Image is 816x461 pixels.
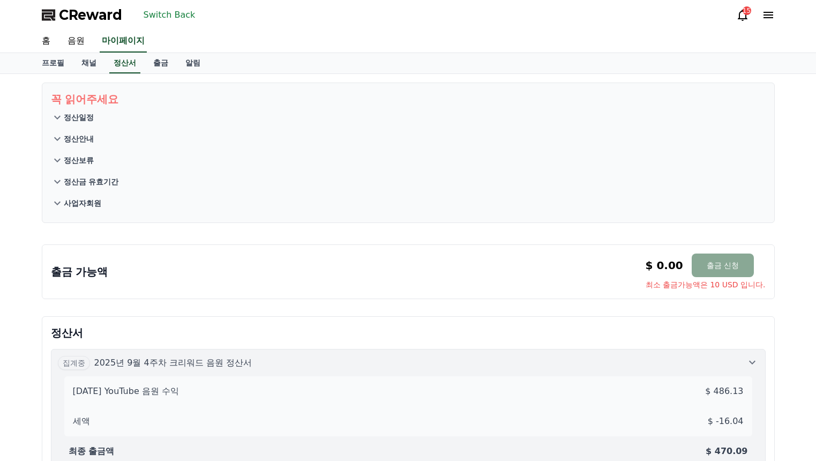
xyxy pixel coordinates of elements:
[177,53,209,73] a: 알림
[73,415,90,428] p: 세액
[139,6,200,24] button: Switch Back
[33,53,73,73] a: 프로필
[51,171,766,192] button: 정산금 유효기간
[51,192,766,214] button: 사업자회원
[59,30,93,53] a: 음원
[64,133,94,144] p: 정산안내
[73,385,179,398] p: [DATE] YouTube 음원 수익
[736,9,749,21] a: 15
[73,53,105,73] a: 채널
[69,445,115,458] p: 최종 출금액
[51,92,766,107] p: 꼭 읽어주세요
[743,6,751,15] div: 15
[706,445,747,458] p: $ 470.09
[646,279,766,290] span: 최소 출금가능액은 10 USD 입니다.
[64,112,94,123] p: 정산일정
[646,258,683,273] p: $ 0.00
[64,155,94,166] p: 정산보류
[51,264,108,279] p: 출금 가능액
[64,176,119,187] p: 정산금 유효기간
[42,6,122,24] a: CReward
[59,6,122,24] span: CReward
[100,30,147,53] a: 마이페이지
[51,128,766,150] button: 정산안내
[109,53,140,73] a: 정산서
[64,198,101,209] p: 사업자회원
[145,53,177,73] a: 출금
[705,385,743,398] p: $ 486.13
[708,415,744,428] p: $ -16.04
[33,30,59,53] a: 홈
[58,356,90,370] span: 집계중
[94,356,252,369] p: 2025년 9월 4주차 크리워드 음원 정산서
[51,107,766,128] button: 정산일정
[51,325,766,340] p: 정산서
[51,150,766,171] button: 정산보류
[692,254,754,277] button: 출금 신청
